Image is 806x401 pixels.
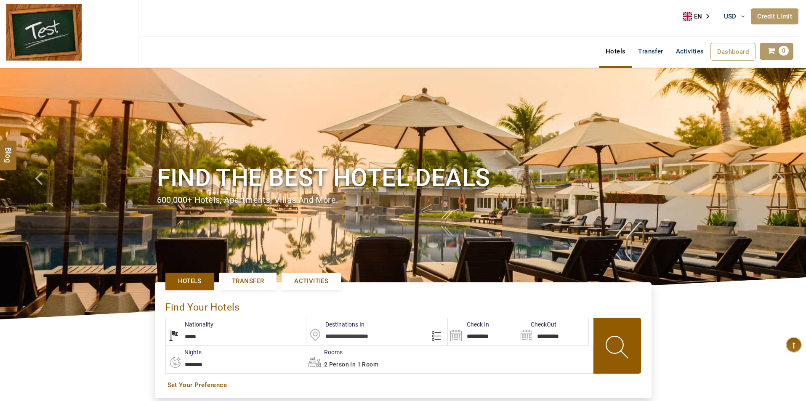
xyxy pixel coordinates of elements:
label: Check In [448,320,489,329]
input: Search [518,318,588,345]
div: Find Your Hotels [165,293,641,318]
aside: Language selected: English [683,10,715,23]
a: Set Your Preference [168,381,639,390]
label: Rooms [305,348,343,356]
a: 0 [760,43,793,60]
h1: Find the best hotel deals [157,162,649,194]
span: Transfer [232,277,264,286]
a: Transfer [219,273,277,290]
span: Activities [294,277,328,286]
span: Blog [3,147,14,154]
span: 0 [779,46,789,56]
a: EN [683,10,715,23]
label: nights [165,348,202,356]
a: Hotels [165,273,214,290]
span: 2 Person in 1 Room [324,361,378,368]
label: Nationality [166,320,213,329]
span: Hotels [178,277,202,286]
a: Activities [282,273,341,290]
label: CheckOut [518,320,556,329]
label: Destinations In [306,320,364,329]
a: Activities [670,43,710,60]
div: 600,000+ hotels, apartments, villas and more. [157,194,649,206]
img: The Royal Line Holidays [6,4,82,61]
a: Transfer [632,43,669,60]
input: Search [448,318,518,345]
span: Dashboard [717,48,749,56]
span: USD [724,13,737,20]
a: Hotels [599,43,632,60]
a: Credit Limit [751,8,798,24]
div: Language [683,10,715,23]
